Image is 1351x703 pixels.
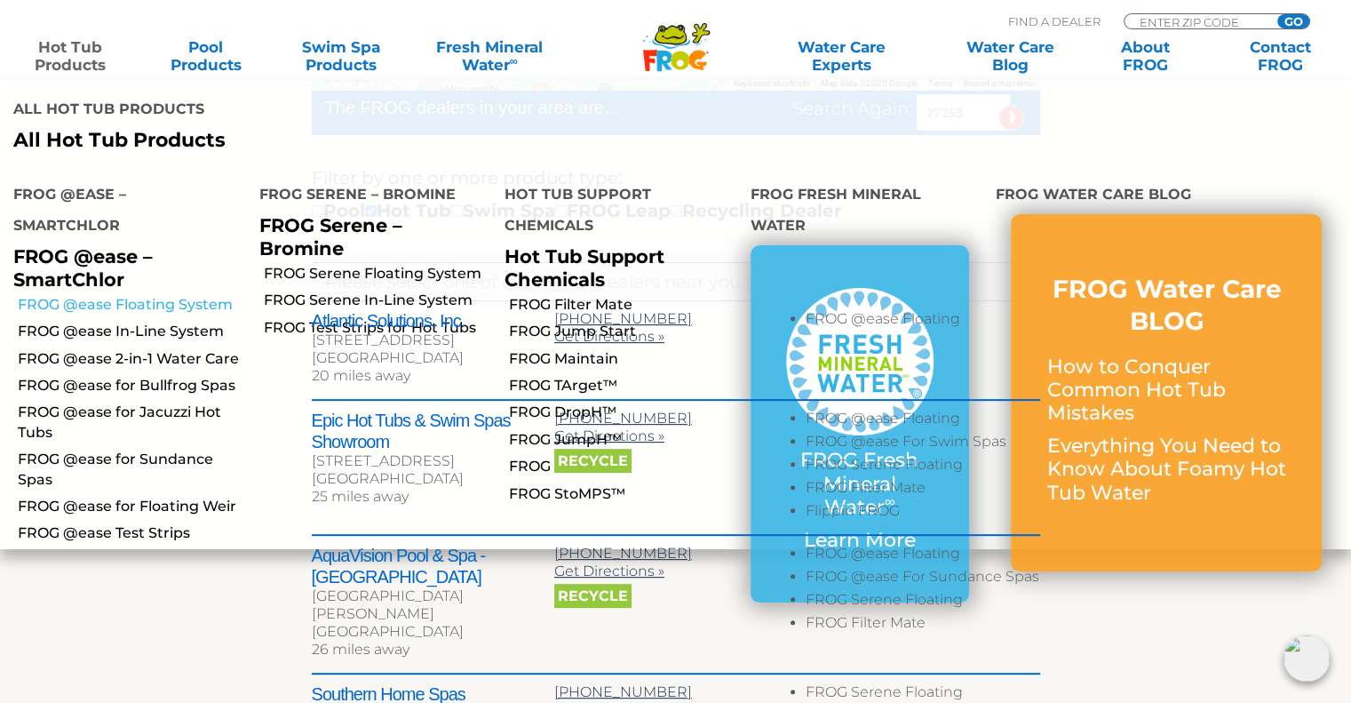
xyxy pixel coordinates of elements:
p: Find A Dealer [1008,13,1101,29]
span: 25 miles away [312,488,409,505]
p: Everything You Need to Know About Foamy Hot Tub Water [1046,435,1286,505]
h4: All Hot Tub Products [13,93,662,129]
a: FROG Serene Floating System [264,264,492,284]
li: FROG @ease Floating [806,545,1039,568]
li: FROG Serene Floating [806,456,1039,479]
div: [STREET_ADDRESS] [312,452,554,470]
a: FROG @ease for Sundance Spas [18,450,246,490]
a: FROG @ease Floating System [18,295,246,315]
a: ContactFROG [1228,38,1333,74]
h4: FROG Water Care Blog [996,179,1338,214]
li: FROG @ease Floating [806,310,1039,333]
li: FROG @ease Floating [806,410,1039,433]
a: FROG @ease 2-in-1 Water Care [18,349,246,369]
a: [PHONE_NUMBER] [554,310,692,327]
a: Fresh MineralWater∞ [424,38,555,74]
div: [STREET_ADDRESS] [312,332,554,349]
h4: FROG @ease – SmartChlor [13,179,233,245]
a: Hot Tub Support Chemicals [505,245,664,290]
a: [PHONE_NUMBER] [554,410,692,427]
span: 20 miles away [312,367,410,384]
sup: ∞ [509,54,517,68]
a: FROG @ease Test Strips [18,523,246,543]
li: FROG Filter Mate [806,614,1039,637]
div: [GEOGRAPHIC_DATA][PERSON_NAME] [312,587,554,623]
a: [PHONE_NUMBER] [554,545,692,562]
li: FROG @ease For Swim Spas [806,433,1039,456]
a: AboutFROG [1093,38,1197,74]
a: Get Directions » [554,328,664,345]
span: Recycle [554,584,632,608]
a: PoolProducts [153,38,258,74]
a: Get Directions » [554,427,664,444]
h2: AquaVision Pool & Spa - [GEOGRAPHIC_DATA] [312,545,554,587]
li: Flippin FROG [806,502,1039,525]
a: FROG @ease In-Line System [18,322,246,341]
input: Zip Code Form [1138,14,1258,29]
a: FROG Test Strips for Hot Tubs [264,318,492,338]
a: Hot TubProducts [18,38,123,74]
h4: Hot Tub Support Chemicals [505,179,724,245]
img: openIcon [1283,635,1330,682]
a: All Hot Tub Products [13,129,662,152]
input: GO [1277,14,1309,28]
a: FROG Serene In-Line System [264,291,492,310]
span: 26 miles away [312,641,409,658]
p: FROG Serene – Bromine [259,214,479,259]
a: [PHONE_NUMBER] [554,683,692,700]
div: [GEOGRAPHIC_DATA] [312,470,554,488]
div: [GEOGRAPHIC_DATA] [312,349,554,367]
h2: Epic Hot Tubs & Swim Spas Showroom [312,410,554,452]
p: FROG @ease – SmartChlor [13,245,233,290]
a: Water CareBlog [958,38,1062,74]
a: FROG @ease for Bullfrog Spas [18,376,246,395]
a: Water CareExperts [756,38,927,74]
h4: FROG Fresh Mineral Water [751,179,970,245]
div: [GEOGRAPHIC_DATA] [312,623,554,641]
p: How to Conquer Common Hot Tub Mistakes [1046,355,1286,426]
a: Get Directions » [554,563,664,579]
a: FROG Water Care BLOG How to Conquer Common Hot Tub Mistakes Everything You Need to Know About Foa... [1046,273,1286,514]
h4: FROG Serene – Bromine [259,179,479,214]
a: FROG Fresh Mineral Water∞ Learn More [786,288,934,561]
span: Recycle [554,449,632,473]
h3: FROG Water Care BLOG [1046,273,1286,338]
li: FROG @ease For Sundance Spas [806,568,1039,591]
li: FROG Serene Floating [806,591,1039,614]
h2: Atlantic Solutions, Inc. [312,310,554,332]
a: Swim SpaProducts [289,38,393,74]
a: FROG @ease for Jacuzzi Hot Tubs [18,403,246,443]
a: FROG Filter Mate [509,295,737,315]
a: FROG @ease for Floating Weir [18,497,246,516]
li: FROG Filter Mate [806,479,1039,502]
